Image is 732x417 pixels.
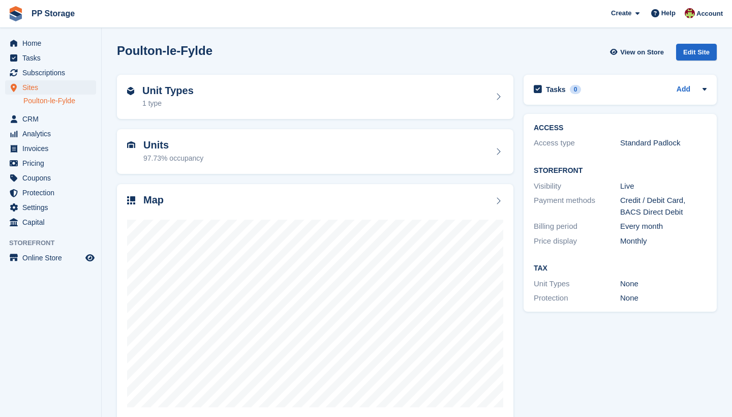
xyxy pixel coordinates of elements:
h2: ACCESS [534,124,707,132]
span: Analytics [22,127,83,141]
img: unit-icn-7be61d7bf1b0ce9d3e12c5938cc71ed9869f7b940bace4675aadf7bd6d80202e.svg [127,141,135,148]
a: PP Storage [27,5,79,22]
h2: Map [143,194,164,206]
div: Standard Padlock [620,137,707,149]
h2: Poulton-le-Fylde [117,44,212,57]
span: Create [611,8,631,18]
div: 97.73% occupancy [143,153,203,164]
div: Access type [534,137,620,149]
span: Online Store [22,251,83,265]
span: Subscriptions [22,66,83,80]
h2: Tasks [546,85,566,94]
span: Invoices [22,141,83,156]
span: Tasks [22,51,83,65]
div: Credit / Debit Card, BACS Direct Debit [620,195,707,218]
h2: Storefront [534,167,707,175]
div: None [620,278,707,290]
span: CRM [22,112,83,126]
div: Unit Types [534,278,620,290]
a: Units 97.73% occupancy [117,129,513,174]
div: Payment methods [534,195,620,218]
a: menu [5,66,96,80]
a: menu [5,51,96,65]
img: Max Allen [685,8,695,18]
span: Storefront [9,238,101,248]
a: menu [5,186,96,200]
img: map-icn-33ee37083ee616e46c38cad1a60f524a97daa1e2b2c8c0bc3eb3415660979fc1.svg [127,196,135,204]
div: Protection [534,292,620,304]
h2: Tax [534,264,707,273]
a: menu [5,80,96,95]
span: Coupons [22,171,83,185]
span: Account [696,9,723,19]
a: menu [5,141,96,156]
span: Home [22,36,83,50]
div: 0 [570,85,582,94]
img: stora-icon-8386f47178a22dfd0bd8f6a31ec36ba5ce8667c1dd55bd0f319d3a0aa187defe.svg [8,6,23,21]
div: Live [620,181,707,192]
div: Price display [534,235,620,247]
a: menu [5,36,96,50]
a: View on Store [608,44,668,61]
div: None [620,292,707,304]
span: Capital [22,215,83,229]
span: Help [661,8,676,18]
img: unit-type-icn-2b2737a686de81e16bb02015468b77c625bbabd49415b5ef34ead5e3b44a266d.svg [127,87,134,95]
div: 1 type [142,98,194,109]
a: menu [5,127,96,141]
div: Billing period [534,221,620,232]
h2: Units [143,139,203,151]
span: Pricing [22,156,83,170]
a: menu [5,215,96,229]
a: Edit Site [676,44,717,65]
a: menu [5,156,96,170]
div: Edit Site [676,44,717,61]
a: Poulton-le-Fylde [23,96,96,106]
a: Add [677,84,690,96]
h2: Unit Types [142,85,194,97]
div: Every month [620,221,707,232]
span: View on Store [620,47,664,57]
div: Visibility [534,181,620,192]
span: Protection [22,186,83,200]
span: Settings [22,200,83,215]
a: menu [5,200,96,215]
div: Monthly [620,235,707,247]
a: menu [5,112,96,126]
a: menu [5,171,96,185]
a: menu [5,251,96,265]
span: Sites [22,80,83,95]
a: Preview store [84,252,96,264]
a: Unit Types 1 type [117,75,513,120]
